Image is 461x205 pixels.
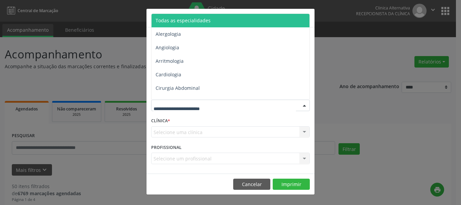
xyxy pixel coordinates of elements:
span: Alergologia [156,31,181,37]
span: Todas as especialidades [156,17,211,24]
label: CLÍNICA [151,116,170,126]
button: Imprimir [273,179,310,190]
button: Cancelar [233,179,270,190]
span: Cirurgia Abdominal [156,85,200,91]
button: Close [301,9,315,25]
span: Arritmologia [156,58,184,64]
span: Cardiologia [156,71,181,78]
span: Cirurgia Bariatrica [156,98,197,105]
span: Angiologia [156,44,179,51]
label: PROFISSIONAL [151,142,182,153]
h5: Relatório de agendamentos [151,14,228,22]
